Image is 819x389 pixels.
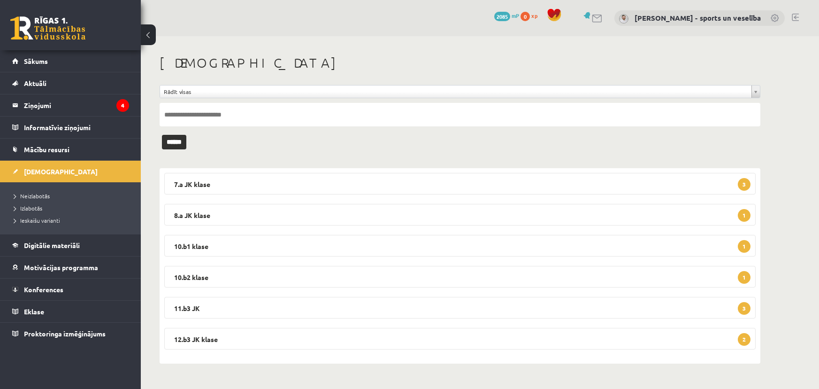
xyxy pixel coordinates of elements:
span: [DEMOGRAPHIC_DATA] [24,167,98,176]
img: Elvijs Antonišķis - sports un veselība [619,14,628,23]
a: Digitālie materiāli [12,234,129,256]
span: 0 [520,12,530,21]
span: 3 [738,178,750,191]
legend: Ziņojumi [24,94,129,116]
a: Proktoringa izmēģinājums [12,323,129,344]
span: Rādīt visas [164,86,748,98]
span: Aktuāli [24,79,46,87]
a: 0 xp [520,12,542,19]
span: Mācību resursi [24,145,69,154]
span: Neizlabotās [14,192,50,200]
a: Neizlabotās [14,192,131,200]
span: mP [512,12,519,19]
span: Izlabotās [14,204,42,212]
i: 4 [116,99,129,112]
span: Digitālie materiāli [24,241,80,249]
a: Informatīvie ziņojumi [12,117,129,138]
span: 2085 [494,12,510,21]
a: Sākums [12,50,129,72]
a: Konferences [12,279,129,300]
legend: 10.b1 klase [164,235,756,257]
a: Rīgas 1. Tālmācības vidusskola [10,16,85,40]
legend: 12.b3 JK klase [164,328,756,350]
a: Aktuāli [12,72,129,94]
span: 1 [738,240,750,253]
span: Proktoringa izmēģinājums [24,329,106,338]
span: Konferences [24,285,63,294]
span: 3 [738,302,750,315]
a: Rādīt visas [160,86,760,98]
legend: 8.a JK klase [164,204,756,226]
a: Motivācijas programma [12,257,129,278]
a: Eklase [12,301,129,322]
a: Izlabotās [14,204,131,212]
a: 2085 mP [494,12,519,19]
span: Motivācijas programma [24,263,98,272]
legend: 11.b3 JK [164,297,756,319]
span: Eklase [24,307,44,316]
a: [DEMOGRAPHIC_DATA] [12,161,129,182]
span: Sākums [24,57,48,65]
legend: 7.a JK klase [164,173,756,194]
span: xp [531,12,537,19]
legend: Informatīvie ziņojumi [24,117,129,138]
a: Ziņojumi4 [12,94,129,116]
span: 1 [738,271,750,284]
span: 2 [738,333,750,346]
a: [PERSON_NAME] - sports un veselība [635,13,761,23]
a: Mācību resursi [12,139,129,160]
span: Ieskaišu varianti [14,217,60,224]
h1: [DEMOGRAPHIC_DATA] [160,55,760,71]
a: Ieskaišu varianti [14,216,131,225]
span: 1 [738,209,750,222]
legend: 10.b2 klase [164,266,756,288]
